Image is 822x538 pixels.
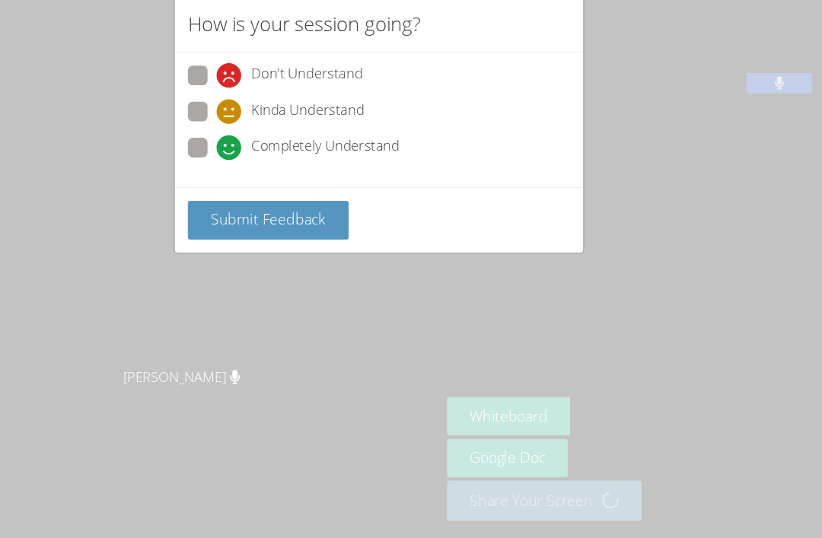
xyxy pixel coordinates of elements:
button: Submit Feedback [234,220,383,256]
span: Completely Understand [292,159,430,182]
span: Submit Feedback [255,228,362,246]
span: Don't Understand [292,92,396,115]
span: Kinda Understand [292,126,397,148]
h2: How is your session going? [234,42,450,69]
